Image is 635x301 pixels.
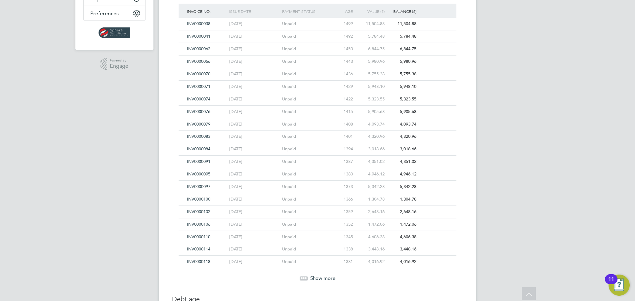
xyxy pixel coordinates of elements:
div: [DATE] [228,206,280,218]
div: 1338 [333,243,355,255]
button: Open Resource Center, 11 new notifications [609,275,630,296]
div: [DATE] [228,43,280,55]
span: INV0000071 [187,84,210,89]
div: Unpaid [280,243,333,255]
div: Invoice No. [185,4,228,19]
div: 4,093.74 [386,118,418,131]
div: 4,606.38 [355,231,386,243]
div: 5,784.48 [355,30,386,43]
div: 11,504.88 [355,18,386,30]
div: 5,755.38 [386,68,418,80]
div: 1,472.06 [355,218,386,231]
div: [DATE] [228,156,280,168]
span: INV0000106 [187,221,210,227]
span: INV0000079 [187,121,210,127]
div: 1387 [333,156,355,168]
div: 1443 [333,56,355,68]
div: 4,606.38 [386,231,418,243]
div: [DATE] [228,131,280,143]
div: Age (days) [333,4,355,27]
div: 6,844.75 [386,43,418,55]
span: Powered by [110,58,128,63]
div: 5,342.28 [386,181,418,193]
div: Unpaid [280,156,333,168]
img: spheresolutions-logo-retina.png [99,27,131,38]
span: INV0000095 [187,171,210,177]
div: 2,648.16 [355,206,386,218]
div: 5,342.28 [355,181,386,193]
div: [DATE] [228,56,280,68]
div: Unpaid [280,93,333,105]
div: Unpaid [280,81,333,93]
div: 2,648.16 [386,206,418,218]
div: 1499 [333,18,355,30]
span: INV0000076 [187,109,210,114]
div: [DATE] [228,256,280,268]
span: INV0000038 [187,21,210,26]
span: Preferences [90,10,119,17]
div: Unpaid [280,181,333,193]
div: 1436 [333,68,355,80]
div: 1366 [333,193,355,206]
span: INV0000102 [187,209,210,214]
div: Unpaid [280,30,333,43]
div: 5,980.96 [386,56,418,68]
div: 4,946.12 [386,168,418,180]
div: [DATE] [228,168,280,180]
div: Unpaid [280,106,333,118]
span: INV0000100 [187,196,210,202]
div: [DATE] [228,68,280,80]
div: Issue date [228,4,280,19]
div: Unpaid [280,131,333,143]
div: Unpaid [280,18,333,30]
span: INV0000083 [187,133,210,139]
div: [DATE] [228,81,280,93]
div: 3,018.66 [386,143,418,155]
div: [DATE] [228,193,280,206]
span: INV0000041 [187,33,210,39]
div: [DATE] [228,93,280,105]
div: Unpaid [280,68,333,80]
div: 1415 [333,106,355,118]
div: [DATE] [228,143,280,155]
div: Unpaid [280,231,333,243]
div: 5,948.10 [355,81,386,93]
div: 1401 [333,131,355,143]
div: 1422 [333,93,355,105]
div: 1359 [333,206,355,218]
div: 6,844.75 [355,43,386,55]
div: 11 [608,279,614,288]
div: 5,905.68 [386,106,418,118]
div: 5,948.10 [386,81,418,93]
div: 1345 [333,231,355,243]
div: 4,946.12 [355,168,386,180]
div: [DATE] [228,118,280,131]
span: INV0000097 [187,184,210,189]
div: 5,784.48 [386,30,418,43]
div: 5,905.68 [355,106,386,118]
div: 1,304.78 [386,193,418,206]
div: Value (£) [355,4,386,19]
span: INV0000084 [187,146,210,152]
div: 1394 [333,143,355,155]
div: [DATE] [228,106,280,118]
div: 1,304.78 [355,193,386,206]
span: INV0000070 [187,71,210,77]
div: [DATE] [228,30,280,43]
div: [DATE] [228,231,280,243]
div: [DATE] [228,243,280,255]
div: Unpaid [280,206,333,218]
span: INV0000118 [187,259,210,264]
span: INV0000062 [187,46,210,52]
div: Unpaid [280,193,333,206]
div: Unpaid [280,118,333,131]
div: 1450 [333,43,355,55]
span: INV0000091 [187,159,210,164]
span: INV0000114 [187,246,210,252]
div: Unpaid [280,56,333,68]
div: [DATE] [228,18,280,30]
div: 4,351.02 [386,156,418,168]
span: INV0000066 [187,58,210,64]
span: Show more [310,275,335,281]
div: 4,351.02 [355,156,386,168]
